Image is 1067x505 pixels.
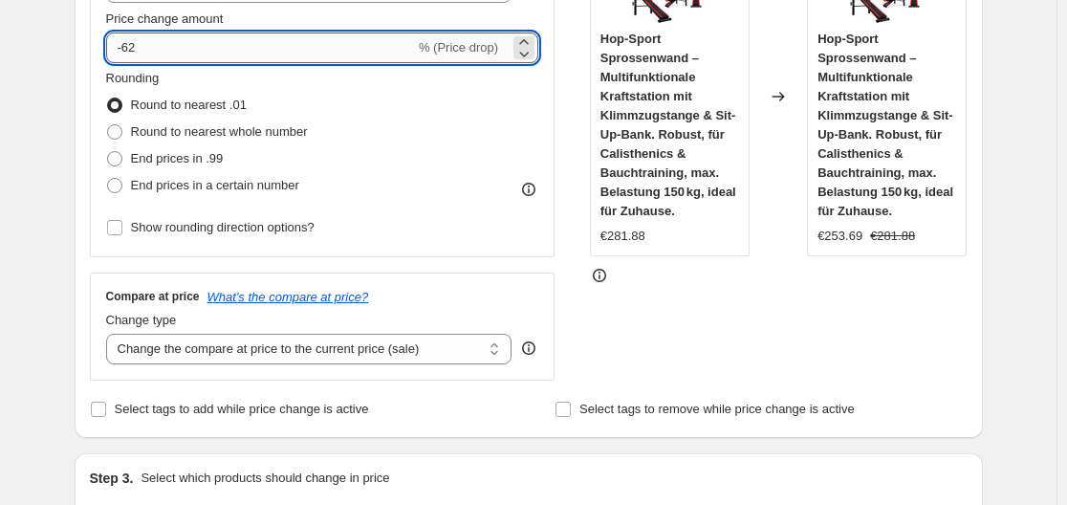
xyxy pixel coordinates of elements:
[90,469,134,488] h2: Step 3.
[817,227,862,246] div: €253.69
[131,178,299,192] span: End prices in a certain number
[131,124,308,139] span: Round to nearest whole number
[141,469,389,488] p: Select which products should change in price
[600,32,736,218] span: Hop-Sport Sprossenwand – Multifunktionale Kraftstation mit Klimmzugstange & Sit-Up-Bank. Robust, ...
[419,40,498,55] span: % (Price drop)
[579,402,855,416] span: Select tags to remove while price change is active
[115,402,369,416] span: Select tags to add while price change is active
[131,151,224,165] span: End prices in .99
[106,289,200,304] h3: Compare at price
[131,220,315,234] span: Show rounding direction options?
[106,11,224,26] span: Price change amount
[207,290,369,304] button: What's the compare at price?
[106,33,415,63] input: -15
[519,339,538,358] div: help
[106,313,177,327] span: Change type
[600,227,645,246] div: €281.88
[870,227,915,246] strike: €281.88
[131,98,247,112] span: Round to nearest .01
[817,32,953,218] span: Hop-Sport Sprossenwand – Multifunktionale Kraftstation mit Klimmzugstange & Sit-Up-Bank. Robust, ...
[106,71,160,85] span: Rounding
